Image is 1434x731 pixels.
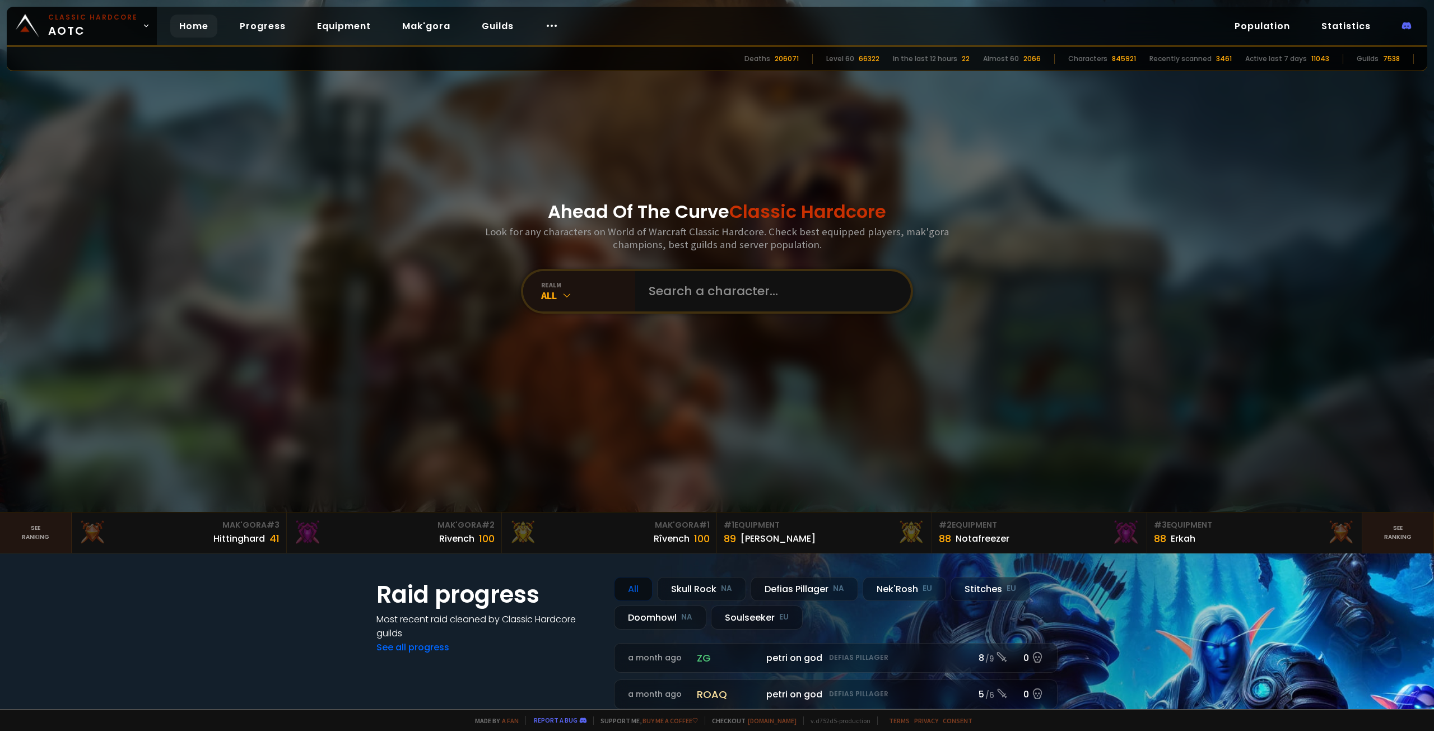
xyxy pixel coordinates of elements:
div: Doomhowl [614,606,706,630]
a: Buy me a coffee [642,716,698,725]
div: 89 [724,531,736,546]
small: NA [721,583,732,594]
a: #3Equipment88Erkah [1147,513,1362,553]
a: Mak'Gora#3Hittinghard41 [72,513,287,553]
a: a month agoroaqpetri on godDefias Pillager5 /60 [614,679,1058,709]
a: a fan [502,716,519,725]
a: Equipment [308,15,380,38]
span: # 3 [267,519,280,530]
span: # 1 [724,519,734,530]
small: NA [833,583,844,594]
a: Consent [943,716,972,725]
div: Mak'Gora [294,519,495,531]
div: Soulseeker [711,606,803,630]
h4: Most recent raid cleaned by Classic Hardcore guilds [376,612,600,640]
div: Equipment [1154,519,1355,531]
div: 3461 [1216,54,1232,64]
div: Mak'Gora [509,519,710,531]
a: a month agozgpetri on godDefias Pillager8 /90 [614,643,1058,673]
div: 41 [269,531,280,546]
div: 7538 [1383,54,1400,64]
a: Seeranking [1362,513,1434,553]
span: # 2 [482,519,495,530]
div: Mak'Gora [78,519,280,531]
span: Checkout [705,716,797,725]
small: Classic Hardcore [48,12,138,22]
div: Equipment [724,519,925,531]
div: Level 60 [826,54,854,64]
span: # 2 [939,519,952,530]
div: Skull Rock [657,577,746,601]
div: Active last 7 days [1245,54,1307,64]
div: Recently scanned [1149,54,1212,64]
div: 2066 [1023,54,1041,64]
div: Rîvench [654,532,690,546]
span: # 1 [699,519,710,530]
div: Guilds [1357,54,1379,64]
div: 11043 [1311,54,1329,64]
div: Nek'Rosh [863,577,946,601]
div: Almost 60 [983,54,1019,64]
a: Mak'Gora#1Rîvench100 [502,513,717,553]
div: 206071 [775,54,799,64]
a: Guilds [473,15,523,38]
div: Defias Pillager [751,577,858,601]
div: 100 [694,531,710,546]
div: All [541,289,635,302]
div: Rivench [439,532,474,546]
span: # 3 [1154,519,1167,530]
a: Statistics [1312,15,1380,38]
small: EU [1007,583,1016,594]
span: Classic Hardcore [729,199,886,224]
a: Classic HardcoreAOTC [7,7,157,45]
div: realm [541,281,635,289]
small: NA [681,612,692,623]
div: Deaths [744,54,770,64]
span: Support me, [593,716,698,725]
small: EU [779,612,789,623]
a: Report a bug [534,716,578,724]
div: Erkah [1171,532,1195,546]
a: Terms [889,716,910,725]
a: Mak'Gora#2Rivench100 [287,513,502,553]
a: Mak'gora [393,15,459,38]
small: EU [923,583,932,594]
div: [PERSON_NAME] [741,532,816,546]
div: All [614,577,653,601]
a: Progress [231,15,295,38]
div: Equipment [939,519,1140,531]
div: In the last 12 hours [893,54,957,64]
a: Privacy [914,716,938,725]
a: [DOMAIN_NAME] [748,716,797,725]
div: 66322 [859,54,879,64]
div: 22 [962,54,970,64]
a: Population [1226,15,1299,38]
div: 845921 [1112,54,1136,64]
div: 88 [1154,531,1166,546]
h1: Ahead Of The Curve [548,198,886,225]
input: Search a character... [642,271,897,311]
span: v. d752d5 - production [803,716,870,725]
h1: Raid progress [376,577,600,612]
span: Made by [468,716,519,725]
div: Stitches [951,577,1030,601]
div: 88 [939,531,951,546]
div: 100 [479,531,495,546]
div: Notafreezer [956,532,1009,546]
a: #2Equipment88Notafreezer [932,513,1147,553]
a: See all progress [376,641,449,654]
div: Characters [1068,54,1107,64]
a: #1Equipment89[PERSON_NAME] [717,513,932,553]
a: Home [170,15,217,38]
div: Hittinghard [213,532,265,546]
span: AOTC [48,12,138,39]
h3: Look for any characters on World of Warcraft Classic Hardcore. Check best equipped players, mak'g... [481,225,953,251]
